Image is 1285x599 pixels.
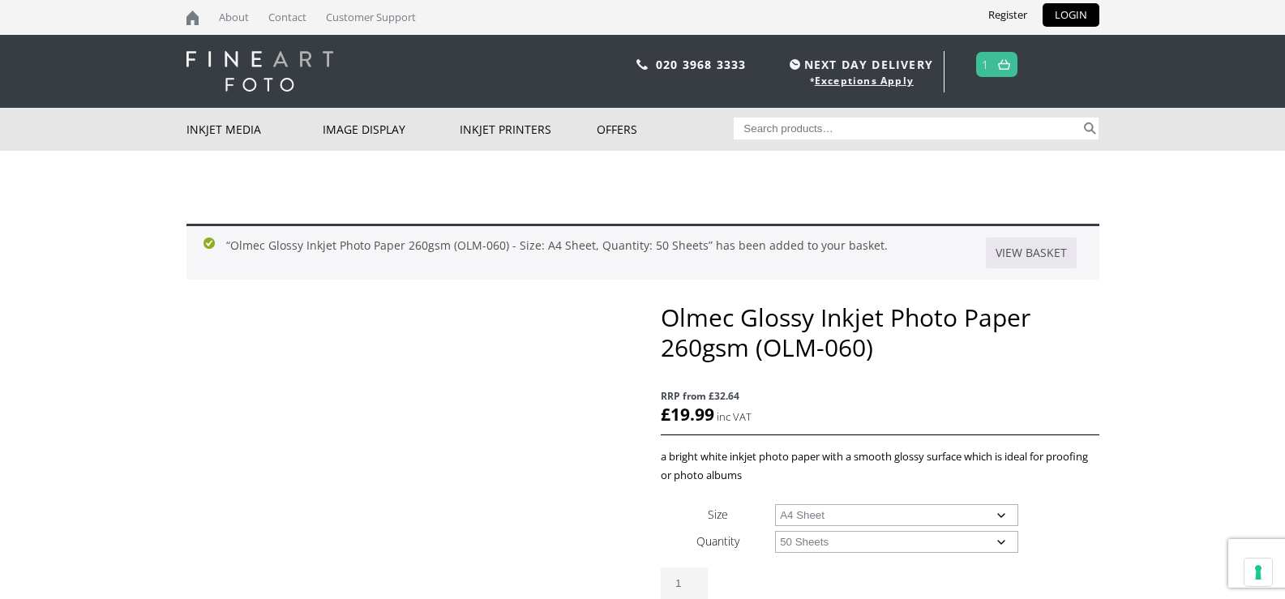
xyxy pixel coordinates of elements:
[1244,558,1272,586] button: Your consent preferences for tracking technologies
[1043,3,1099,27] a: LOGIN
[597,108,734,151] a: Offers
[186,108,323,151] a: Inkjet Media
[998,59,1010,70] img: basket.svg
[982,53,989,76] a: 1
[790,59,800,70] img: time.svg
[696,533,739,549] label: Quantity
[661,447,1099,485] p: a bright white inkjet photo paper with a smooth glossy surface which is ideal for proofing or pho...
[661,567,708,599] input: Product quantity
[708,507,728,522] label: Size
[786,55,933,74] span: NEXT DAY DELIVERY
[734,118,1081,139] input: Search products…
[1081,118,1099,139] button: Search
[986,237,1077,268] a: View basket
[186,51,333,92] img: logo-white.svg
[460,108,597,151] a: Inkjet Printers
[815,74,914,88] a: Exceptions Apply
[1075,528,1099,554] a: Clear options
[186,224,1099,280] div: “Olmec Glossy Inkjet Photo Paper 260gsm (OLM-060) - Size: A4 Sheet, Quantity: 50 Sheets” has been...
[661,403,714,426] bdi: 19.99
[661,302,1099,362] h1: Olmec Glossy Inkjet Photo Paper 260gsm (OLM-060)
[636,59,648,70] img: phone.svg
[661,403,670,426] span: £
[323,108,460,151] a: Image Display
[976,3,1039,27] a: Register
[661,387,1099,405] span: RRP from £32.64
[656,57,747,72] a: 020 3968 3333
